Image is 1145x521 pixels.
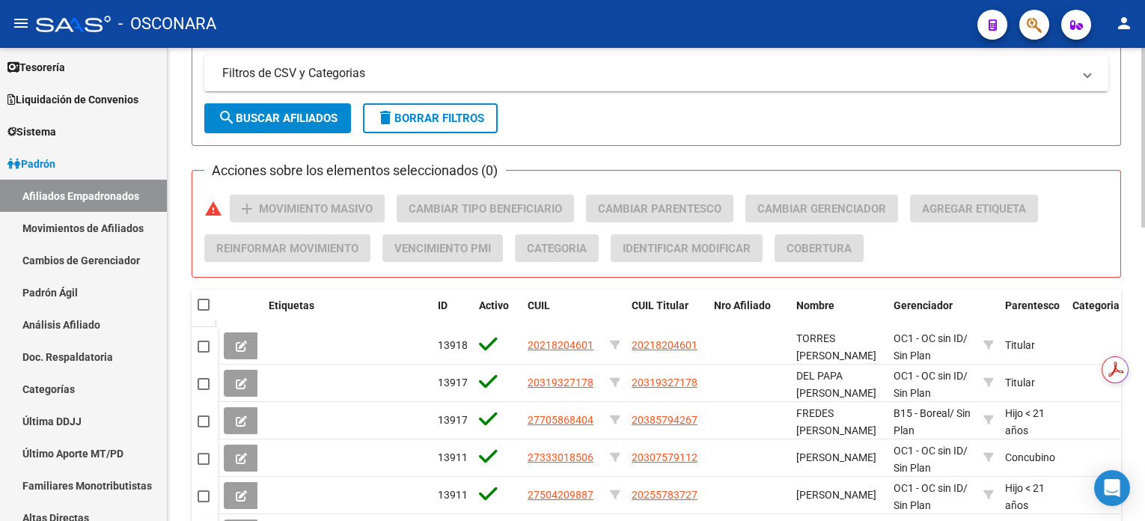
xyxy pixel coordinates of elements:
[394,242,491,255] span: Vencimiento PMI
[1066,290,1126,339] datatable-header-cell: Categoria
[528,377,593,389] span: 20319327178
[432,290,473,339] datatable-header-cell: ID
[632,451,697,463] span: 20307579112
[632,489,697,501] span: 20255783727
[894,332,963,344] span: OC1 - OC sin ID
[376,109,394,127] mat-icon: delete
[894,445,963,457] span: OC1 - OC sin ID
[438,299,448,311] span: ID
[218,109,236,127] mat-icon: search
[438,339,474,351] span: 139180
[796,407,876,436] span: FREDES [PERSON_NAME]
[204,103,351,133] button: Buscar Afiliados
[438,451,474,463] span: 139117
[528,414,593,426] span: 27705868404
[632,414,697,426] span: 20385794267
[1115,14,1133,32] mat-icon: person
[796,451,876,463] span: [PERSON_NAME]
[204,200,222,218] mat-icon: warning
[218,112,338,125] span: Buscar Afiliados
[409,202,562,216] span: Cambiar Tipo Beneficiario
[623,242,751,255] span: Identificar Modificar
[363,103,498,133] button: Borrar Filtros
[222,65,1072,82] mat-panel-title: Filtros de CSV y Categorias
[397,195,574,222] button: Cambiar Tipo Beneficiario
[708,290,790,339] datatable-header-cell: Nro Afiliado
[438,377,474,389] span: 139179
[1005,451,1055,463] span: Concubino
[910,195,1038,222] button: Agregar Etiqueta
[757,202,886,216] span: Cambiar Gerenciador
[790,290,888,339] datatable-header-cell: Nombre
[611,234,763,262] button: Identificar Modificar
[204,234,370,262] button: Reinformar Movimiento
[1005,299,1060,311] span: Parentesco
[999,290,1066,339] datatable-header-cell: Parentesco
[528,489,593,501] span: 27504209887
[528,451,593,463] span: 27333018506
[230,195,385,222] button: Movimiento Masivo
[376,112,484,125] span: Borrar Filtros
[238,200,256,218] mat-icon: add
[1005,482,1045,511] span: Hijo < 21 años
[528,339,593,351] span: 20218204601
[632,377,697,389] span: 20319327178
[894,482,963,494] span: OC1 - OC sin ID
[473,290,522,339] datatable-header-cell: Activo
[259,202,373,216] span: Movimiento Masivo
[438,489,474,501] span: 139116
[118,7,216,40] span: - OSCONARA
[382,234,503,262] button: Vencimiento PMI
[1005,407,1045,436] span: Hijo < 21 años
[263,290,432,339] datatable-header-cell: Etiquetas
[796,489,876,501] span: [PERSON_NAME]
[269,299,314,311] span: Etiquetas
[787,242,852,255] span: Cobertura
[7,91,138,108] span: Liquidación de Convenios
[12,14,30,32] mat-icon: menu
[796,299,834,311] span: Nombre
[894,370,963,382] span: OC1 - OC sin ID
[922,202,1026,216] span: Agregar Etiqueta
[888,290,977,339] datatable-header-cell: Gerenciador
[775,234,864,262] button: Cobertura
[7,156,55,172] span: Padrón
[1072,299,1120,311] span: Categoria
[7,59,65,76] span: Tesorería
[745,195,898,222] button: Cambiar Gerenciador
[626,290,708,339] datatable-header-cell: CUIL Titular
[632,339,697,351] span: 20218204601
[204,55,1108,91] mat-expansion-panel-header: Filtros de CSV y Categorias
[515,234,599,262] button: Categoria
[1005,339,1035,351] span: Titular
[632,299,688,311] span: CUIL Titular
[598,202,721,216] span: Cambiar Parentesco
[1005,377,1035,389] span: Titular
[479,299,509,311] span: Activo
[522,290,604,339] datatable-header-cell: CUIL
[894,299,953,311] span: Gerenciador
[527,242,587,255] span: Categoria
[894,407,950,419] span: B15 - Boreal
[796,370,876,399] span: DEL PAPA [PERSON_NAME]
[1094,470,1130,506] div: Open Intercom Messenger
[7,124,56,140] span: Sistema
[438,414,474,426] span: 139178
[216,242,358,255] span: Reinformar Movimiento
[714,299,771,311] span: Nro Afiliado
[204,160,505,181] h3: Acciones sobre los elementos seleccionados (0)
[796,332,876,362] span: TORRES [PERSON_NAME]
[586,195,733,222] button: Cambiar Parentesco
[528,299,550,311] span: CUIL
